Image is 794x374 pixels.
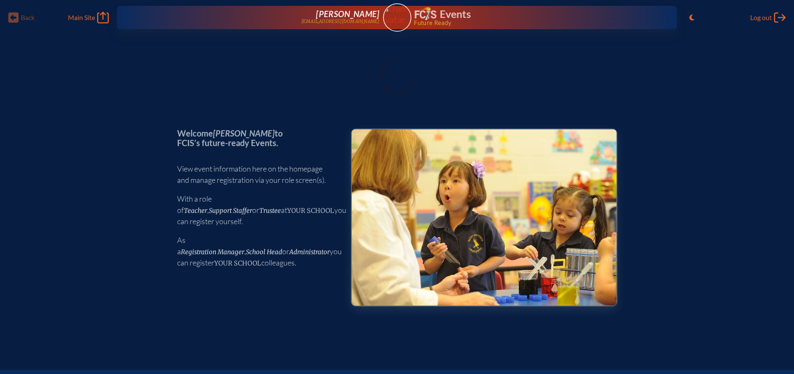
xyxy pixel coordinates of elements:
span: Administrator [289,248,330,256]
p: [EMAIL_ADDRESS][DOMAIN_NAME] [301,19,380,24]
img: Events [352,129,616,306]
span: [PERSON_NAME] [213,128,275,138]
a: User Avatar [383,3,411,32]
p: View event information here on the homepage and manage registration via your role screen(s). [177,163,338,186]
span: Trustee [259,207,281,215]
a: Main Site [68,12,109,23]
img: User Avatar [379,3,415,25]
span: Support Staffer [209,207,252,215]
span: Teacher [184,207,207,215]
p: With a role of , or at you can register yourself. [177,193,338,227]
span: Registration Manager [181,248,244,256]
span: your school [287,207,334,215]
p: As a , or you can register colleagues. [177,235,338,268]
span: School Head [246,248,282,256]
span: your school [214,259,261,267]
span: Main Site [68,13,95,22]
span: Log out [750,13,772,22]
div: FCIS Events — Future ready [415,7,651,26]
span: Future Ready [414,20,650,26]
p: Welcome to FCIS’s future-ready Events. [177,129,338,147]
span: [PERSON_NAME] [316,9,379,19]
a: [PERSON_NAME][EMAIL_ADDRESS][DOMAIN_NAME] [144,9,380,26]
